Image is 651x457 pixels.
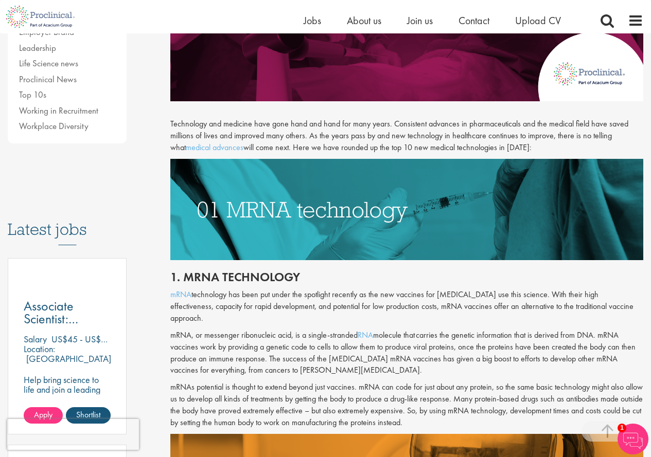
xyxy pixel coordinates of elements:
[24,297,78,353] span: Associate Scientist: Analytical Chemistry
[515,14,561,27] a: Upload CV
[24,333,47,345] span: Salary
[170,330,643,376] p: mRNA, or messenger ribonucleic acid, is a single-stranded molecule that carries the genetic infor...
[407,14,433,27] a: Join us
[304,14,321,27] a: Jobs
[170,118,643,154] p: Technology and medicine have gone hand and hand for many years. Consistent advances in pharmaceut...
[19,58,78,69] a: Life Science news
[459,14,489,27] a: Contact
[19,89,46,100] a: Top 10s
[19,120,89,132] a: Workplace Diversity
[170,381,643,428] p: mRNAs potential is thought to extend beyond just vaccines. mRNA can code for just about any prote...
[24,300,111,325] a: Associate Scientist: Analytical Chemistry
[618,424,648,454] img: Chatbot
[618,424,626,432] span: 1
[19,42,56,53] a: Leadership
[347,14,381,27] a: About us
[170,289,191,300] a: mRNA
[34,409,52,420] span: Apply
[66,407,111,424] a: Shortlist
[19,74,77,85] a: Proclinical News
[170,289,643,324] p: technology has been put under the spotlight recently as the new vaccines for [MEDICAL_DATA] use t...
[186,142,243,153] a: medical advances
[24,407,63,424] a: Apply
[7,419,139,450] iframe: reCAPTCHA
[24,353,114,374] p: [GEOGRAPHIC_DATA], [GEOGRAPHIC_DATA]
[19,105,98,116] a: Working in Recruitment
[24,375,111,453] p: Help bring science to life and join a leading pharmaceutical company to play a key role in delive...
[24,343,55,355] span: Location:
[8,195,127,245] h3: Latest jobs
[358,330,373,340] a: RNA
[51,333,142,345] p: US$45 - US$52 per hour
[170,270,643,284] h2: 1. mRNA technology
